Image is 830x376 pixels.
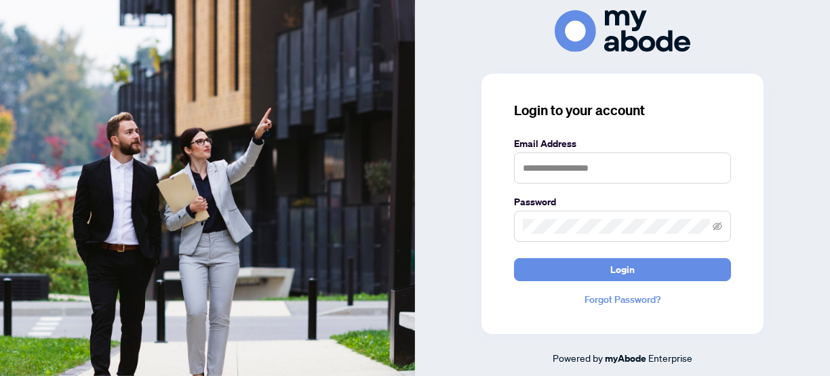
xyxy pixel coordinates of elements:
[553,352,603,364] span: Powered by
[514,101,731,120] h3: Login to your account
[713,222,722,231] span: eye-invisible
[610,259,635,280] span: Login
[514,292,731,307] a: Forgot Password?
[648,352,692,364] span: Enterprise
[555,10,690,51] img: ma-logo
[514,258,731,281] button: Login
[514,136,731,151] label: Email Address
[605,351,646,366] a: myAbode
[514,194,731,209] label: Password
